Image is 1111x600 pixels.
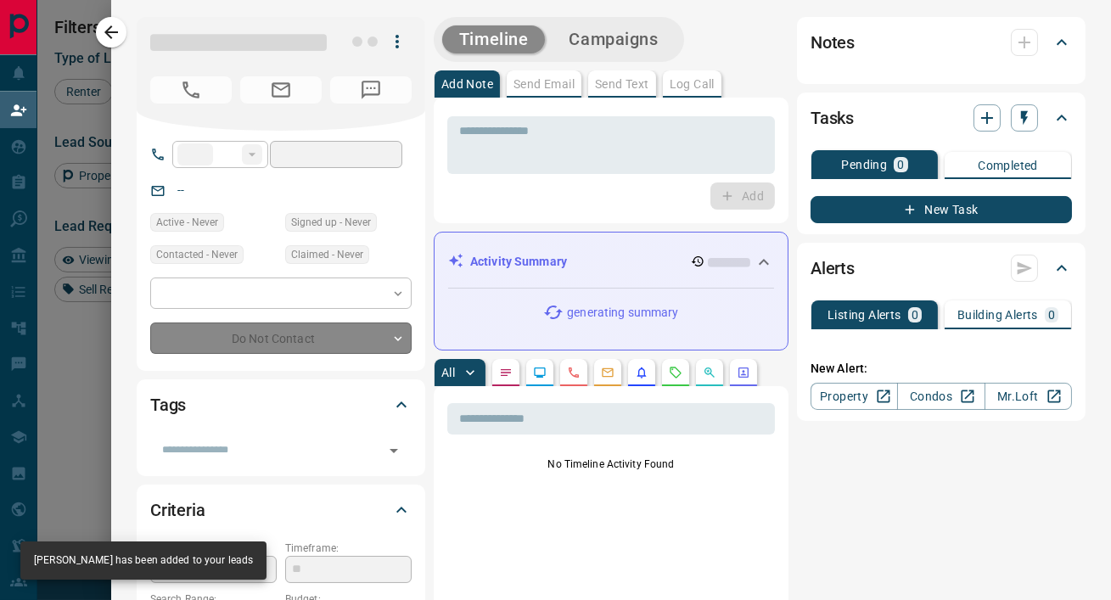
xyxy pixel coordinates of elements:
[1048,309,1055,321] p: 0
[447,457,775,472] p: No Timeline Activity Found
[448,246,774,278] div: Activity Summary
[150,496,205,524] h2: Criteria
[985,383,1072,410] a: Mr.Loft
[811,22,1072,63] div: Notes
[811,98,1072,138] div: Tasks
[150,541,277,556] p: Actively Searching:
[441,367,455,379] p: All
[156,214,218,231] span: Active - Never
[912,309,918,321] p: 0
[150,384,412,425] div: Tags
[811,383,898,410] a: Property
[635,366,648,379] svg: Listing Alerts
[150,391,186,418] h2: Tags
[897,383,985,410] a: Condos
[470,253,567,271] p: Activity Summary
[150,322,412,354] div: Do Not Contact
[811,29,855,56] h2: Notes
[382,439,406,463] button: Open
[156,246,238,263] span: Contacted - Never
[897,159,904,171] p: 0
[567,304,678,322] p: generating summary
[150,76,232,104] span: No Number
[828,309,901,321] p: Listing Alerts
[34,547,253,575] div: [PERSON_NAME] has been added to your leads
[150,490,412,530] div: Criteria
[441,78,493,90] p: Add Note
[669,366,682,379] svg: Requests
[567,366,581,379] svg: Calls
[811,104,854,132] h2: Tasks
[499,366,513,379] svg: Notes
[552,25,675,53] button: Campaigns
[811,255,855,282] h2: Alerts
[841,159,887,171] p: Pending
[703,366,716,379] svg: Opportunities
[533,366,547,379] svg: Lead Browsing Activity
[978,160,1038,171] p: Completed
[811,248,1072,289] div: Alerts
[601,366,614,379] svg: Emails
[957,309,1038,321] p: Building Alerts
[737,366,750,379] svg: Agent Actions
[291,214,371,231] span: Signed up - Never
[285,541,412,556] p: Timeframe:
[291,246,363,263] span: Claimed - Never
[330,76,412,104] span: No Number
[240,76,322,104] span: No Email
[811,196,1072,223] button: New Task
[177,183,184,197] a: --
[811,360,1072,378] p: New Alert:
[442,25,546,53] button: Timeline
